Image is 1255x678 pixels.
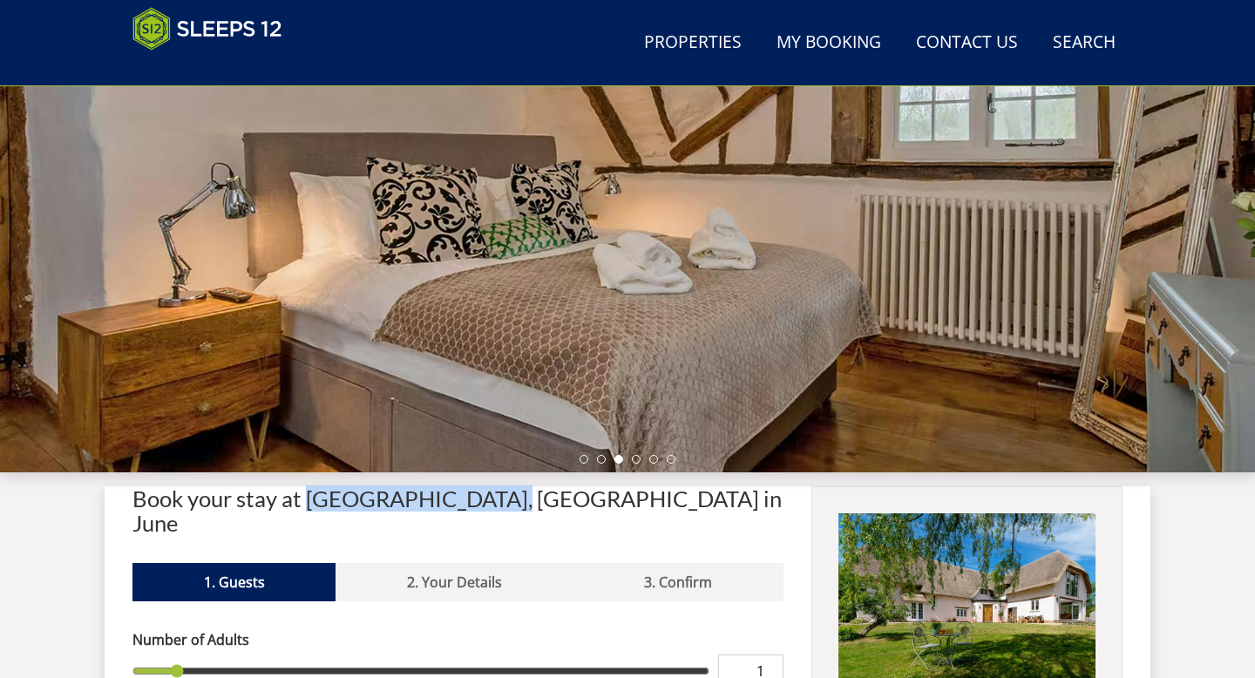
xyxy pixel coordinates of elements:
img: Sleeps 12 [132,7,282,51]
a: 3. Confirm [573,563,783,601]
label: Number of Adults [132,629,784,650]
a: Contact Us [909,24,1025,63]
a: 2. Your Details [336,563,573,601]
a: My Booking [770,24,888,63]
a: Properties [637,24,749,63]
a: 1. Guests [132,563,336,601]
iframe: Customer reviews powered by Trustpilot [124,61,307,76]
h2: Book your stay at [GEOGRAPHIC_DATA], [GEOGRAPHIC_DATA] in June [132,486,784,535]
a: Search [1046,24,1123,63]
